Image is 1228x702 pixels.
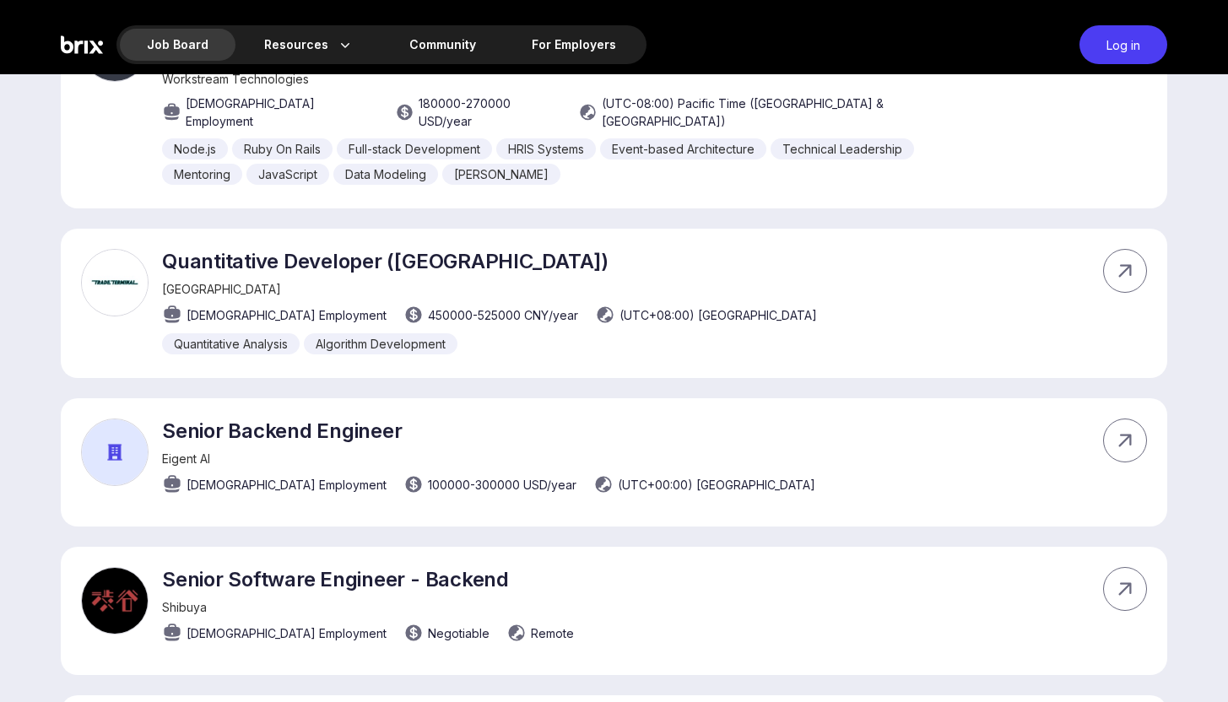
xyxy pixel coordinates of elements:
p: Quantitative Developer ([GEOGRAPHIC_DATA]) [162,249,817,273]
span: [DEMOGRAPHIC_DATA] Employment [187,624,387,642]
img: Brix Logo [61,25,103,64]
a: Community [382,29,503,61]
span: (UTC-08:00) Pacific Time ([GEOGRAPHIC_DATA] & [GEOGRAPHIC_DATA]) [602,94,995,130]
div: Node.js [162,138,228,159]
div: Full-stack Development [337,138,492,159]
span: [DEMOGRAPHIC_DATA] Employment [186,94,378,130]
p: Senior Software Engineer - Backend [162,567,574,591]
div: Event-based Architecture [600,138,766,159]
span: Workstream Technologies [162,72,309,86]
span: [DEMOGRAPHIC_DATA] Employment [187,306,387,324]
div: Mentoring [162,164,242,185]
div: [PERSON_NAME] [442,164,560,185]
a: For Employers [505,29,643,61]
span: Eigent AI [162,451,210,466]
div: Resources [237,29,381,61]
a: Log in [1071,25,1167,64]
span: 100000 - 300000 USD /year [428,476,576,494]
div: Data Modeling [333,164,438,185]
div: Algorithm Development [304,333,457,354]
span: 180000 - 270000 USD /year [419,94,561,130]
span: Remote [531,624,574,642]
span: (UTC+00:00) [GEOGRAPHIC_DATA] [618,476,815,494]
div: JavaScript [246,164,329,185]
span: [DEMOGRAPHIC_DATA] Employment [187,476,387,494]
span: Shibuya [162,600,207,614]
p: Senior Backend Engineer [162,418,815,443]
div: Quantitative Analysis [162,333,300,354]
div: HRIS Systems [496,138,596,159]
span: 450000 - 525000 CNY /year [428,306,578,324]
div: Technical Leadership [771,138,914,159]
div: Ruby On Rails [232,138,333,159]
span: [GEOGRAPHIC_DATA] [162,282,281,296]
div: Job Board [120,29,235,61]
div: Log in [1079,25,1167,64]
span: (UTC+08:00) [GEOGRAPHIC_DATA] [619,306,817,324]
span: Negotiable [428,624,490,642]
